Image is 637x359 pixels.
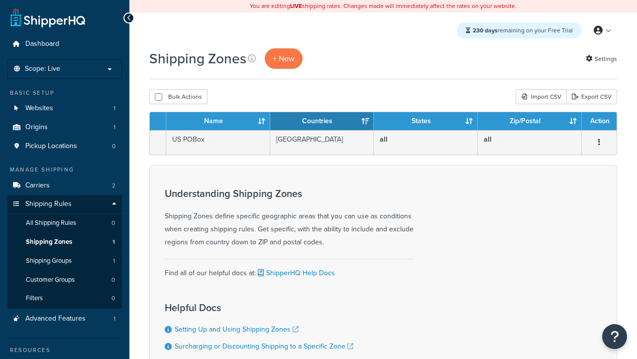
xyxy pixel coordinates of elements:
[273,53,295,64] span: + New
[256,268,335,278] a: ShipperHQ Help Docs
[265,48,303,69] a: + New
[7,252,122,270] a: Shipping Groups 1
[7,137,122,156] a: Pickup Locations 0
[7,166,122,174] div: Manage Shipping
[7,99,122,118] a: Websites 1
[457,22,582,38] div: remaining on your Free Trial
[7,99,122,118] li: Websites
[26,219,76,227] span: All Shipping Rules
[25,142,77,151] span: Pickup Locations
[7,177,122,195] li: Carriers
[25,104,53,113] span: Websites
[26,238,72,246] span: Shipping Zones
[26,276,75,284] span: Customer Groups
[7,214,122,232] a: All Shipping Rules 0
[113,257,115,265] span: 1
[7,289,122,308] a: Filters 0
[112,181,115,190] span: 2
[10,7,85,27] a: ShipperHQ Home
[165,188,414,199] h3: Understanding Shipping Zones
[7,177,122,195] a: Carriers 2
[478,112,582,130] th: Zip/Postal: activate to sort column ascending
[165,259,414,280] div: Find all of our helpful docs at:
[7,233,122,251] a: Shipping Zones 1
[7,289,122,308] li: Filters
[7,310,122,328] a: Advanced Features 1
[7,271,122,289] a: Customer Groups 0
[26,257,72,265] span: Shipping Groups
[7,310,122,328] li: Advanced Features
[165,188,414,249] div: Shipping Zones define specific geographic areas that you can use as conditions when creating ship...
[25,181,50,190] span: Carriers
[25,65,60,73] span: Scope: Live
[111,294,115,303] span: 0
[473,26,498,35] strong: 230 days
[175,341,353,352] a: Surcharging or Discounting Shipping to a Specific Zone
[7,195,122,309] li: Shipping Rules
[516,89,566,104] div: Import CSV
[7,35,122,53] a: Dashboard
[7,118,122,137] li: Origins
[149,89,208,104] button: Bulk Actions
[566,89,617,104] a: Export CSV
[582,112,617,130] th: Action
[113,123,115,132] span: 1
[112,238,115,246] span: 1
[586,52,617,66] a: Settings
[112,142,115,151] span: 0
[602,324,627,349] button: Open Resource Center
[166,130,270,155] td: US POBox
[111,276,115,284] span: 0
[270,130,374,155] td: [GEOGRAPHIC_DATA]
[290,1,302,10] b: LIVE
[166,112,270,130] th: Name: activate to sort column ascending
[175,324,299,335] a: Setting Up and Using Shipping Zones
[270,112,374,130] th: Countries: activate to sort column ascending
[113,315,115,323] span: 1
[149,49,246,68] h1: Shipping Zones
[484,134,492,145] b: all
[113,104,115,113] span: 1
[374,112,478,130] th: States: activate to sort column ascending
[7,346,122,355] div: Resources
[7,89,122,97] div: Basic Setup
[7,233,122,251] li: Shipping Zones
[111,219,115,227] span: 0
[380,134,388,145] b: all
[7,137,122,156] li: Pickup Locations
[25,200,72,208] span: Shipping Rules
[7,214,122,232] li: All Shipping Rules
[7,118,122,137] a: Origins 1
[25,40,59,48] span: Dashboard
[7,252,122,270] li: Shipping Groups
[25,123,48,132] span: Origins
[7,271,122,289] li: Customer Groups
[25,315,86,323] span: Advanced Features
[7,195,122,213] a: Shipping Rules
[165,302,353,313] h3: Helpful Docs
[26,294,43,303] span: Filters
